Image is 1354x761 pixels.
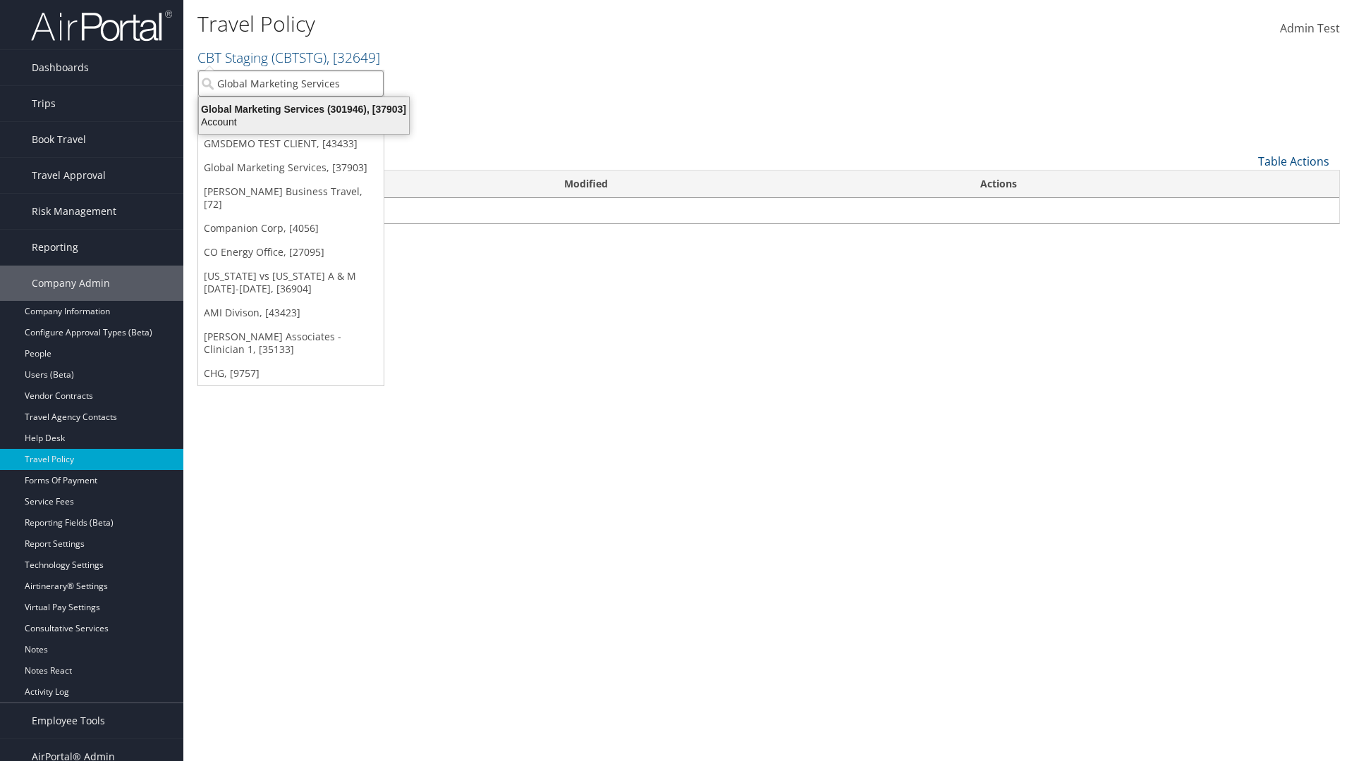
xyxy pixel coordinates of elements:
a: CBT Staging [197,48,380,67]
div: Account [190,116,417,128]
span: Trips [32,86,56,121]
th: Actions [968,171,1339,198]
span: Employee Tools [32,703,105,738]
h1: Travel Policy [197,9,959,39]
a: [PERSON_NAME] Business Travel, [72] [198,180,384,216]
a: Admin Test [1280,7,1340,51]
a: AMI Divison, [43423] [198,301,384,325]
span: ( CBTSTG ) [272,48,327,67]
span: Book Travel [32,122,86,157]
span: Dashboards [32,50,89,85]
a: [US_STATE] vs [US_STATE] A & M [DATE]-[DATE], [36904] [198,264,384,301]
a: Global Marketing Services, [37903] [198,156,384,180]
img: airportal-logo.png [31,9,172,42]
a: GMSDEMO TEST CLIENT, [43433] [198,132,384,156]
span: Reporting [32,230,78,265]
span: Travel Approval [32,158,106,193]
a: Companion Corp, [4056] [198,216,384,240]
span: Company Admin [32,266,110,301]
span: Admin Test [1280,20,1340,36]
a: CHG, [9757] [198,361,384,385]
a: Table Actions [1258,154,1329,169]
span: , [ 32649 ] [327,48,380,67]
span: Risk Management [32,194,116,229]
div: Global Marketing Services (301946), [37903] [190,103,417,116]
td: No data available in table [198,198,1339,223]
input: Search Accounts [198,70,384,97]
th: Modified: activate to sort column ascending [551,171,968,198]
a: CO Energy Office, [27095] [198,240,384,264]
a: [PERSON_NAME] Associates - Clinician 1, [35133] [198,325,384,361]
